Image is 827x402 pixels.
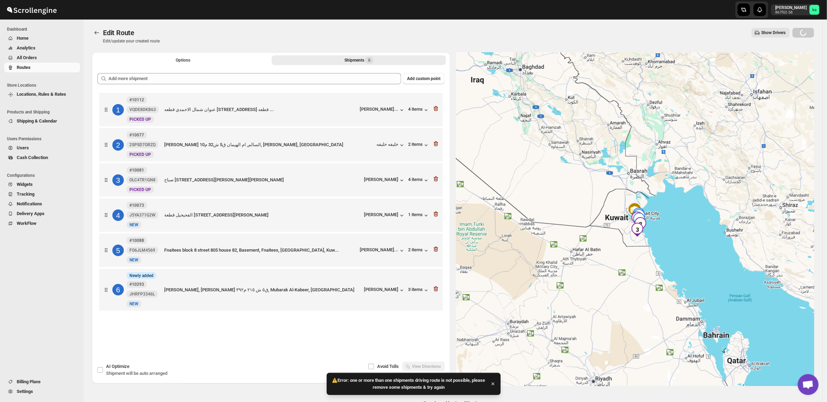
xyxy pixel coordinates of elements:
[112,245,124,256] div: 5
[752,28,790,38] button: Show Drivers
[129,222,138,227] span: NEW
[4,180,80,189] button: Widgets
[7,109,80,115] span: Products and Shipping
[96,55,270,65] button: All Route Options
[4,43,80,53] button: Analytics
[99,234,443,267] div: 5#10088 FO6JLM4569NewNEWFnaitees block 8 street 805 house 82, Basement, Fnaitees, [GEOGRAPHIC_DAT...
[810,5,819,15] span: khaled alrashidi
[129,117,151,122] span: PICKED UP
[129,301,138,306] span: NEW
[4,89,80,99] button: Locations, Rules & Rates
[17,379,41,384] span: Billing Plans
[4,199,80,209] button: Notifications
[129,177,156,183] span: OLC4TR1GN8
[377,364,399,369] span: Avoid Tolls
[99,128,443,161] div: 2#10077 2SPSD7ORZQNewPICKED UP[PERSON_NAME] السالم, ام الهيمان ق5 ش32 م10, [PERSON_NAME], [GEOGRA...
[364,212,405,219] button: [PERSON_NAME]
[4,209,80,219] button: Delivery Apps
[103,38,160,44] p: Edit/update your created route
[17,221,37,226] span: WorkFlow
[129,212,156,218] span: J5YA371G2W
[7,173,80,178] span: Configurations
[408,287,430,294] button: 3 items
[408,107,430,113] button: 4 items
[771,4,820,15] button: User menu
[129,187,151,192] span: PICKED UP
[129,282,144,287] b: #10293
[129,238,144,243] b: #10088
[6,1,58,18] img: ScrollEngine
[364,177,405,184] button: [PERSON_NAME]
[129,273,153,278] span: Newly added
[176,57,191,63] span: Options
[164,212,361,219] div: الفحيحيل قطعة [STREET_ADDRESS][PERSON_NAME]
[761,30,786,36] span: Show Drivers
[164,286,361,293] div: [PERSON_NAME], [PERSON_NAME] ق٥ ش ٢١٥ م٣٩٢, Mubarak Al-Kabeer, [GEOGRAPHIC_DATA]
[7,26,80,32] span: Dashboard
[129,247,155,253] span: FO6JLM4569
[407,76,440,81] span: Add custom point
[408,212,430,219] button: 1 items
[103,29,134,37] span: Edit Route
[106,364,129,369] span: AI Optimize
[4,33,80,43] button: Home
[360,247,405,254] button: [PERSON_NAME]...
[164,247,357,254] div: Fnaitees block 8 street 805 house 82, Basement, Fnaitees, [GEOGRAPHIC_DATA], Kuw...
[129,152,151,157] span: PICKED UP
[775,10,807,15] p: 867f02-58
[629,206,649,226] div: 6
[631,214,650,234] div: 2
[360,107,398,112] div: [PERSON_NAME]...
[129,133,144,137] b: #10077
[99,269,443,311] div: 6InfoNewly added#10293 JHRFP3346LNewNEW[PERSON_NAME], [PERSON_NAME] ق٥ ش ٢١٥ م٣٩٢, Mubarak Al-Kab...
[17,45,35,50] span: Analytics
[4,377,80,387] button: Billing Plans
[4,189,80,199] button: Tracking
[4,53,80,63] button: All Orders
[798,374,819,395] a: Open chat
[17,92,66,97] span: Locations, Rules & Rates
[129,203,144,208] b: #10073
[775,5,807,10] p: [PERSON_NAME]
[17,201,42,206] span: Notifications
[99,163,443,197] div: 3#10081 OLC4TR1GN8NewPICKED UPصباح [STREET_ADDRESS][PERSON_NAME][PERSON_NAME][PERSON_NAME]4 items
[364,287,405,294] div: [PERSON_NAME]
[112,174,124,186] div: 3
[4,219,80,228] button: WorkFlow
[112,284,124,295] div: 6
[17,211,45,216] span: Delivery Apps
[17,36,29,41] span: Home
[7,136,80,142] span: Users Permissions
[403,73,445,84] button: Add custom point
[408,247,430,254] button: 2 items
[112,139,124,151] div: 2
[629,210,649,229] div: 4
[360,247,398,252] div: [PERSON_NAME]...
[164,141,374,148] div: [PERSON_NAME] السالم, ام الهيمان ق5 ش32 م10, [PERSON_NAME], [GEOGRAPHIC_DATA]
[106,371,167,376] span: Shipment will be auto arranged
[129,142,156,148] span: 2SPSD7ORZQ
[112,104,124,116] div: 1
[17,182,33,187] span: Widgets
[4,63,80,72] button: Routes
[344,57,373,64] div: Shipments
[17,65,31,70] span: Routes
[368,57,371,63] span: 6
[129,97,144,102] b: #10112
[129,258,138,262] span: NEW
[7,82,80,88] span: Store Locations
[360,107,405,113] button: [PERSON_NAME]...
[331,377,487,391] span: ⚠️Error: one or more than one shipments driving route is not possible, please remove some shipmen...
[164,106,357,113] div: عنوان شمال الاحمدي قطعه [STREET_ADDRESS] قطعه ...
[17,155,48,160] span: Cash Collection
[376,142,405,149] button: خليفه خليفه
[112,210,124,221] div: 4
[129,291,155,297] span: JHRFP3346L
[17,389,33,394] span: Settings
[408,142,430,149] div: 2 items
[4,116,80,126] button: Shipping & Calendar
